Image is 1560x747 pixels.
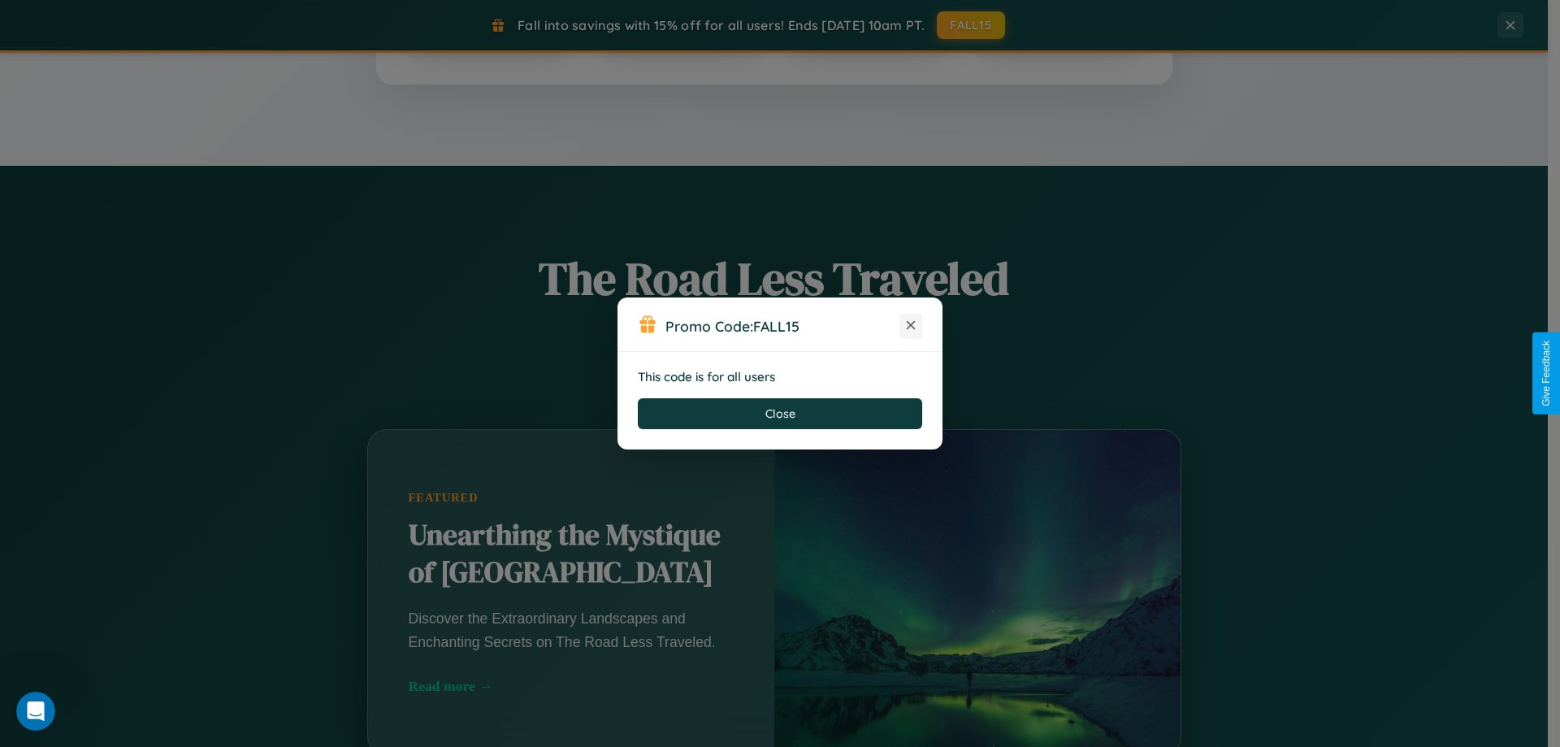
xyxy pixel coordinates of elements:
strong: This code is for all users [638,369,775,384]
div: Give Feedback [1540,341,1552,406]
button: Close [638,398,922,429]
iframe: Intercom live chat [16,692,55,731]
b: FALL15 [753,317,799,335]
h3: Promo Code: [665,317,899,335]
